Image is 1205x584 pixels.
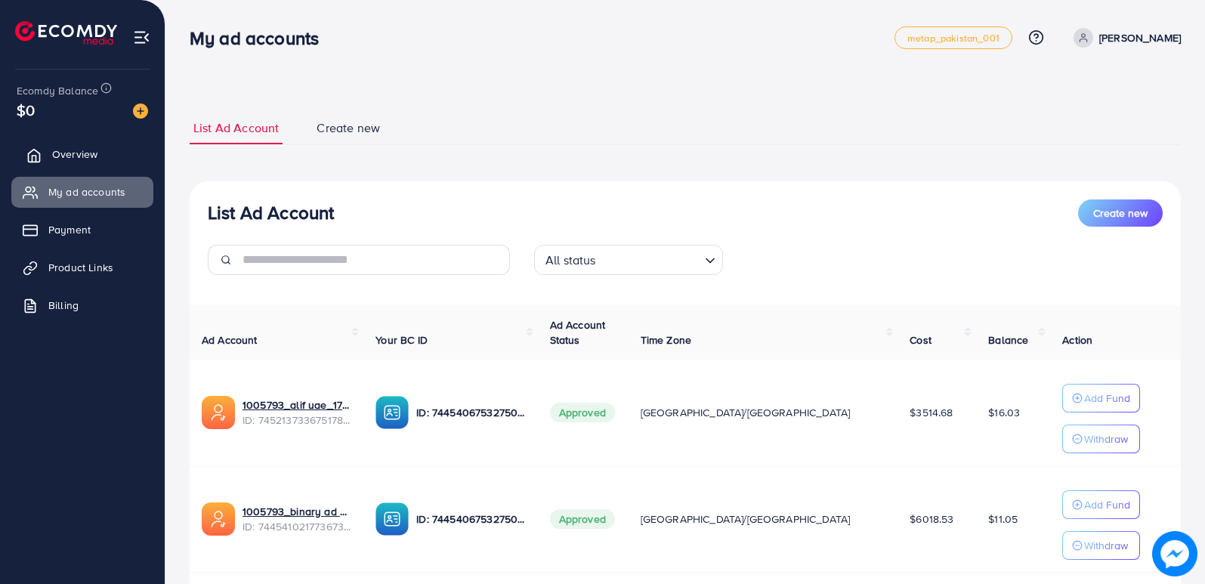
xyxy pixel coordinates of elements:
[550,317,606,348] span: Ad Account Status
[11,215,153,245] a: Payment
[1078,199,1163,227] button: Create new
[988,332,1028,348] span: Balance
[1062,425,1140,453] button: Withdraw
[1093,205,1148,221] span: Create new
[48,298,79,313] span: Billing
[243,504,351,535] div: <span class='underline'>1005793_binary ad account 1_1733519668386</span></br>7445410217736732673
[988,511,1018,527] span: $11.05
[52,147,97,162] span: Overview
[550,403,615,422] span: Approved
[1062,531,1140,560] button: Withdraw
[988,405,1020,420] span: $16.03
[17,99,35,121] span: $0
[133,29,150,46] img: menu
[243,397,351,428] div: <span class='underline'>1005793_alif uae_1735085948322</span></br>7452137336751783937
[15,21,117,45] img: logo
[48,184,125,199] span: My ad accounts
[641,332,691,348] span: Time Zone
[17,83,98,98] span: Ecomdy Balance
[11,290,153,320] a: Billing
[11,252,153,283] a: Product Links
[1068,28,1181,48] a: [PERSON_NAME]
[375,502,409,536] img: ic-ba-acc.ded83a64.svg
[317,119,380,137] span: Create new
[550,509,615,529] span: Approved
[641,405,851,420] span: [GEOGRAPHIC_DATA]/[GEOGRAPHIC_DATA]
[1084,389,1130,407] p: Add Fund
[375,396,409,429] img: ic-ba-acc.ded83a64.svg
[11,177,153,207] a: My ad accounts
[375,332,428,348] span: Your BC ID
[641,511,851,527] span: [GEOGRAPHIC_DATA]/[GEOGRAPHIC_DATA]
[48,222,91,237] span: Payment
[1152,531,1197,576] img: image
[1084,496,1130,514] p: Add Fund
[1084,536,1128,555] p: Withdraw
[894,26,1012,49] a: metap_pakistan_001
[48,260,113,275] span: Product Links
[1099,29,1181,47] p: [PERSON_NAME]
[907,33,1000,43] span: metap_pakistan_001
[542,249,599,271] span: All status
[601,246,699,271] input: Search for option
[1084,430,1128,448] p: Withdraw
[416,403,525,422] p: ID: 7445406753275019281
[193,119,279,137] span: List Ad Account
[416,510,525,528] p: ID: 7445406753275019281
[243,519,351,534] span: ID: 7445410217736732673
[910,332,932,348] span: Cost
[202,332,258,348] span: Ad Account
[1062,490,1140,519] button: Add Fund
[190,27,331,49] h3: My ad accounts
[243,413,351,428] span: ID: 7452137336751783937
[202,396,235,429] img: ic-ads-acc.e4c84228.svg
[243,397,351,413] a: 1005793_alif uae_1735085948322
[1062,384,1140,413] button: Add Fund
[11,139,153,169] a: Overview
[243,504,351,519] a: 1005793_binary ad account 1_1733519668386
[910,511,953,527] span: $6018.53
[133,104,148,119] img: image
[534,245,723,275] div: Search for option
[910,405,953,420] span: $3514.68
[202,502,235,536] img: ic-ads-acc.e4c84228.svg
[1062,332,1092,348] span: Action
[208,202,334,224] h3: List Ad Account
